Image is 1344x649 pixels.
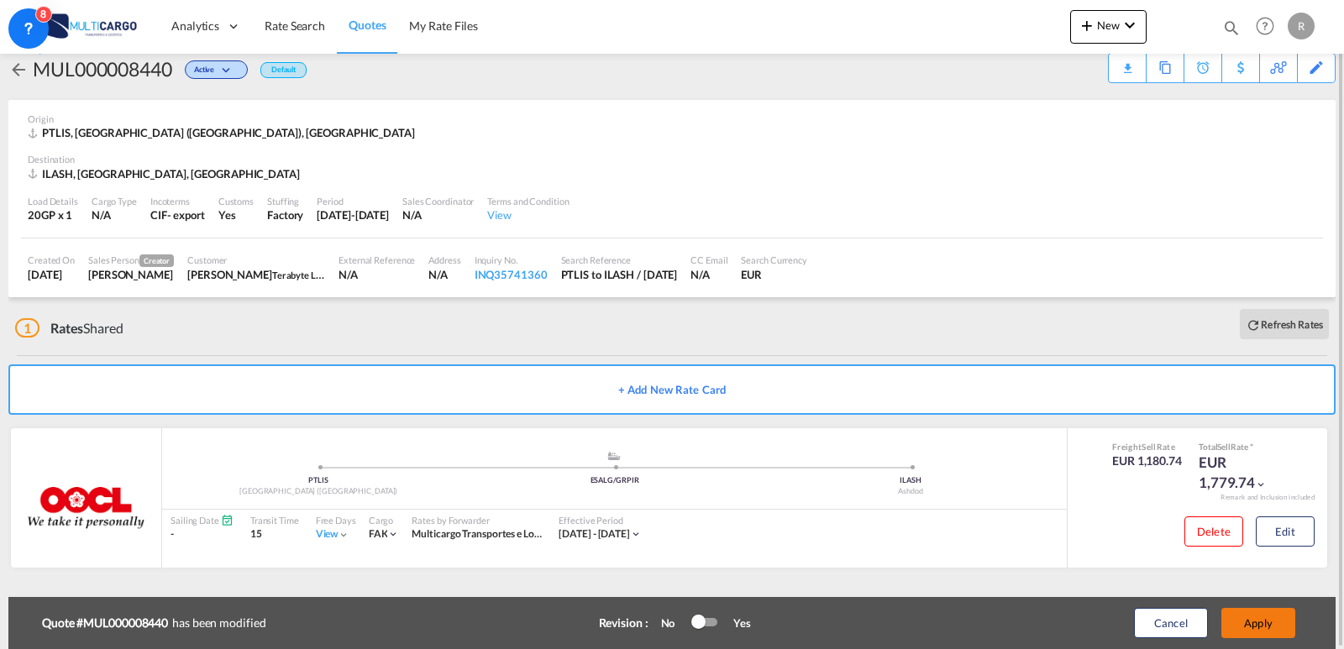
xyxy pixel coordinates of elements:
[317,207,389,222] div: 30 Sep 2025
[387,528,399,540] md-icon: icon-chevron-down
[167,207,205,222] div: - export
[42,610,546,636] div: has been modified
[28,487,145,529] img: OOCL
[1208,493,1327,502] div: Remark and Inclusion included
[428,254,460,266] div: Address
[88,254,174,267] div: Sales Person
[250,527,299,542] div: 15
[267,207,303,222] div: Factory Stuffing
[187,254,325,266] div: Customer
[8,364,1336,415] button: + Add New Rate Card
[487,195,569,207] div: Terms and Condition
[1134,608,1208,638] button: Cancel
[1256,516,1315,547] button: Edit
[42,615,172,631] b: Quote #MUL000008440
[559,527,630,540] span: [DATE] - [DATE]
[1199,441,1283,453] div: Total Rate
[349,18,386,32] span: Quotes
[653,615,692,631] div: No
[265,18,325,33] span: Rate Search
[1077,15,1097,35] md-icon: icon-plus 400-fg
[8,55,33,82] div: icon-arrow-left
[559,527,630,542] div: 01 Sep 2025 - 30 Sep 2025
[272,268,329,281] span: Terabyte LDA
[338,529,349,541] md-icon: icon-chevron-down
[1070,10,1147,44] button: icon-plus 400-fgNewicon-chevron-down
[28,267,75,282] div: 15 Sep 2025
[28,254,75,266] div: Created On
[317,195,389,207] div: Period
[316,514,356,526] div: Free Days
[1117,54,1137,69] div: Quote PDF is not available at this time
[561,267,678,282] div: PTLIS to ILASH / 15 Sep 2025
[172,55,252,82] div: Change Status Here
[1255,479,1267,490] md-icon: icon-chevron-down
[316,527,350,542] div: Viewicon-chevron-down
[171,475,466,486] div: PTLIS
[1077,18,1140,32] span: New
[218,66,239,76] md-icon: icon-chevron-down
[1221,608,1295,638] button: Apply
[763,475,1058,486] div: ILASH
[339,254,415,266] div: External Reference
[185,60,248,79] div: Change Status Here
[28,166,304,181] div: ILASH, Ashdod, Middle East
[260,62,307,78] div: Default
[604,452,624,460] md-icon: assets/icons/custom/ship-fill.svg
[1199,453,1283,493] div: EUR 1,779.74
[1288,13,1315,39] div: R
[1251,12,1279,40] span: Help
[92,195,137,207] div: Cargo Type
[218,207,254,222] div: Yes
[402,195,474,207] div: Sales Coordinator
[763,486,1058,497] div: Ashdod
[267,195,303,207] div: Stuffing
[150,195,205,207] div: Incoterms
[690,254,727,266] div: CC Email
[171,486,466,497] div: [GEOGRAPHIC_DATA] ([GEOGRAPHIC_DATA])
[1120,15,1140,35] md-icon: icon-chevron-down
[412,514,542,526] div: Rates by Forwarder
[50,320,84,336] span: Rates
[630,528,642,540] md-icon: icon-chevron-down
[88,267,174,282] div: Ricardo Macedo
[690,267,727,282] div: N/A
[1222,18,1241,44] div: icon-magnify
[194,65,218,81] span: Active
[139,254,174,267] span: Creator
[369,527,388,540] span: FAK
[1112,453,1182,469] div: EUR 1,180.74
[741,254,807,266] div: Search Currency
[15,319,123,338] div: Shared
[475,254,548,266] div: Inquiry No.
[369,514,400,526] div: Cargo
[402,207,474,222] div: N/A
[221,514,234,526] md-icon: Schedules Available
[28,207,78,222] div: 20GP x 1
[28,113,1316,125] div: Origin
[339,267,415,282] div: N/A
[1142,442,1156,452] span: Sell
[171,18,219,34] span: Analytics
[25,8,139,45] img: 82db67801a5411eeacfdbd8acfa81e61.png
[559,514,642,526] div: Effective Period
[1217,442,1231,452] span: Sell
[42,126,415,139] span: PTLIS, [GEOGRAPHIC_DATA] ([GEOGRAPHIC_DATA]), [GEOGRAPHIC_DATA]
[1240,309,1329,339] button: icon-refreshRefresh Rates
[250,514,299,526] div: Transit Time
[466,475,762,486] div: ESALG/GRPIR
[409,18,478,33] span: My Rate Files
[150,207,167,222] div: CIF
[1117,56,1137,69] md-icon: icon-download
[1251,12,1288,42] div: Help
[1246,317,1261,332] md-icon: icon-refresh
[187,267,325,282] div: Paulo Alexandre
[218,195,254,207] div: Customs
[8,60,29,80] md-icon: icon-arrow-left
[428,267,460,282] div: N/A
[28,195,78,207] div: Load Details
[15,318,39,338] span: 1
[741,267,807,282] div: EUR
[1184,516,1243,547] button: Delete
